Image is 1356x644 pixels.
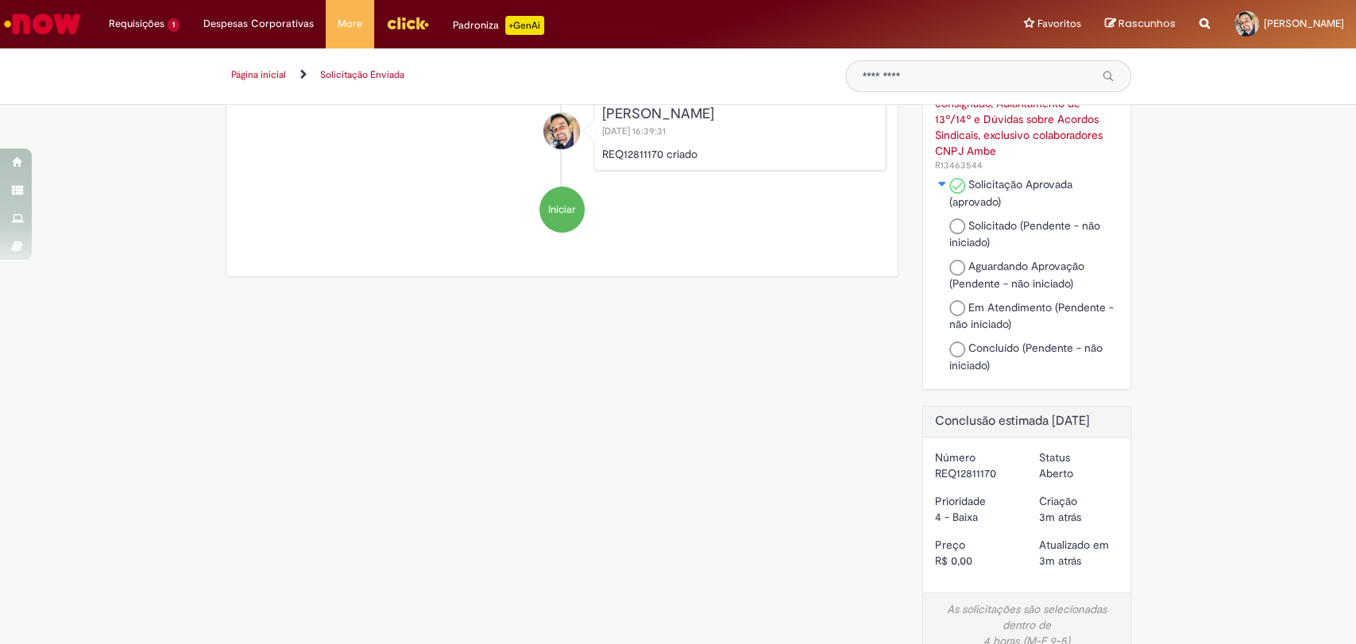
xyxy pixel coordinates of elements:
span: Iniciar [548,202,576,218]
span: Rascunhos [1118,16,1176,31]
img: Solicitação Aprovada (aprovado) [949,178,965,194]
div: Oferta destinada a dúvidas e solicitações de Empréstimo consignado, Adiantamento de 13º/14º e Dúv... [935,64,1118,159]
a: Página inicial [231,68,286,81]
a: Solicitação Enviada [320,68,404,81]
img: Expandir o estado da solicitação [936,179,948,189]
span: Requisições [109,16,164,32]
span: 1 [168,18,180,32]
div: Padroniza [453,16,544,35]
span: 3m atrás [1038,553,1080,568]
a: Rascunhos [1105,17,1176,32]
div: R$ 0,00 [935,553,1014,569]
img: click_logo_yellow_360x200.png [386,11,429,35]
ul: Histórico de tíquete [238,82,887,249]
div: 29/08/2025 16:39:31 [1038,509,1118,525]
img: ServiceNow [2,8,83,40]
span: Solicitação Aprovada (aprovado) [949,177,1072,209]
span: [PERSON_NAME] [1264,17,1344,30]
span: Concluído (Pendente - não iniciado) [949,341,1103,372]
div: 29/08/2025 16:39:32 [1038,553,1118,569]
ul: Trilhas de página [226,60,821,90]
p: REQ12811170 criado [602,146,877,162]
span: [DATE] 16:39:31 [602,125,669,137]
div: Aberto [1038,465,1118,481]
img: Aguardando Aprovação (Pendente - não iniciado) [949,260,965,276]
div: 4 - Baixa [935,509,1014,525]
label: Status [1038,449,1069,465]
time: 29/08/2025 16:39:32 [1038,553,1080,568]
div: REQ12811170 [935,465,1014,481]
span: 3m atrás [1038,510,1080,524]
div: Cleiton Ximenes De Souza [543,113,580,149]
span: Despesas Corporativas [203,16,314,32]
label: Número [935,449,975,465]
span: Favoritos [1037,16,1081,32]
label: Preço [935,537,965,553]
span: More [338,16,362,32]
label: Criação [1038,493,1076,509]
li: Cleiton Ximenes De Souza [238,98,887,171]
label: Prioridade [935,493,986,509]
p: +GenAi [505,16,544,35]
span: R13463544 [935,159,983,172]
img: Em Atendimento (Pendente - não iniciado) [949,300,965,316]
div: [PERSON_NAME] [602,106,877,122]
span: Solicitado (Pendente - não iniciado) [949,218,1100,250]
span: Em Atendimento (Pendente - não iniciado) [949,300,1114,332]
a: Oferta destinada a dúvidas e solicitações de Empréstimo consignado, Adiantamento de 13º/14º e Dúv... [935,64,1118,172]
span: Aguardando Aprovação (Pendente - não iniciado) [949,259,1084,291]
span: Número [935,159,983,172]
button: Solicitação aprovada Alternar a exibição do estado da fase para Folha de Pagamento Senior | Ambev... [935,176,949,192]
label: Atualizado em [1038,537,1108,553]
img: Concluído (Pendente - não iniciado) [949,341,965,357]
img: Solicitado (Pendente - não iniciado) [949,218,965,234]
h2: Conclusão estimada [DATE] [935,415,1118,429]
